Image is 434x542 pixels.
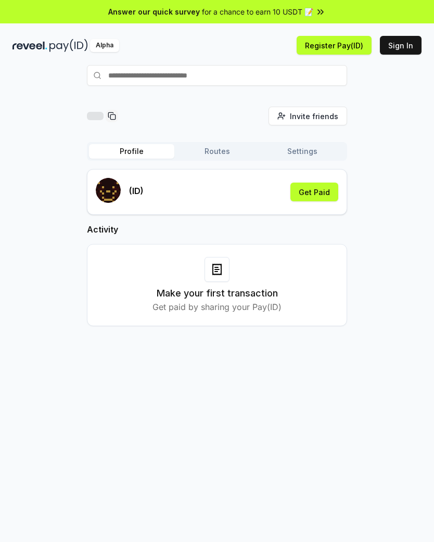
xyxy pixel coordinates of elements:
h2: Activity [87,223,347,236]
button: Register Pay(ID) [297,36,372,55]
p: (ID) [129,185,144,197]
button: Routes [174,144,260,159]
button: Sign In [380,36,422,55]
img: reveel_dark [12,39,47,52]
button: Profile [89,144,174,159]
button: Settings [260,144,345,159]
span: Answer our quick survey [108,6,200,17]
img: pay_id [49,39,88,52]
span: for a chance to earn 10 USDT 📝 [202,6,313,17]
h3: Make your first transaction [157,286,278,301]
button: Get Paid [290,183,338,201]
p: Get paid by sharing your Pay(ID) [152,301,282,313]
div: Alpha [90,39,119,52]
span: Invite friends [290,111,338,122]
button: Invite friends [269,107,347,125]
